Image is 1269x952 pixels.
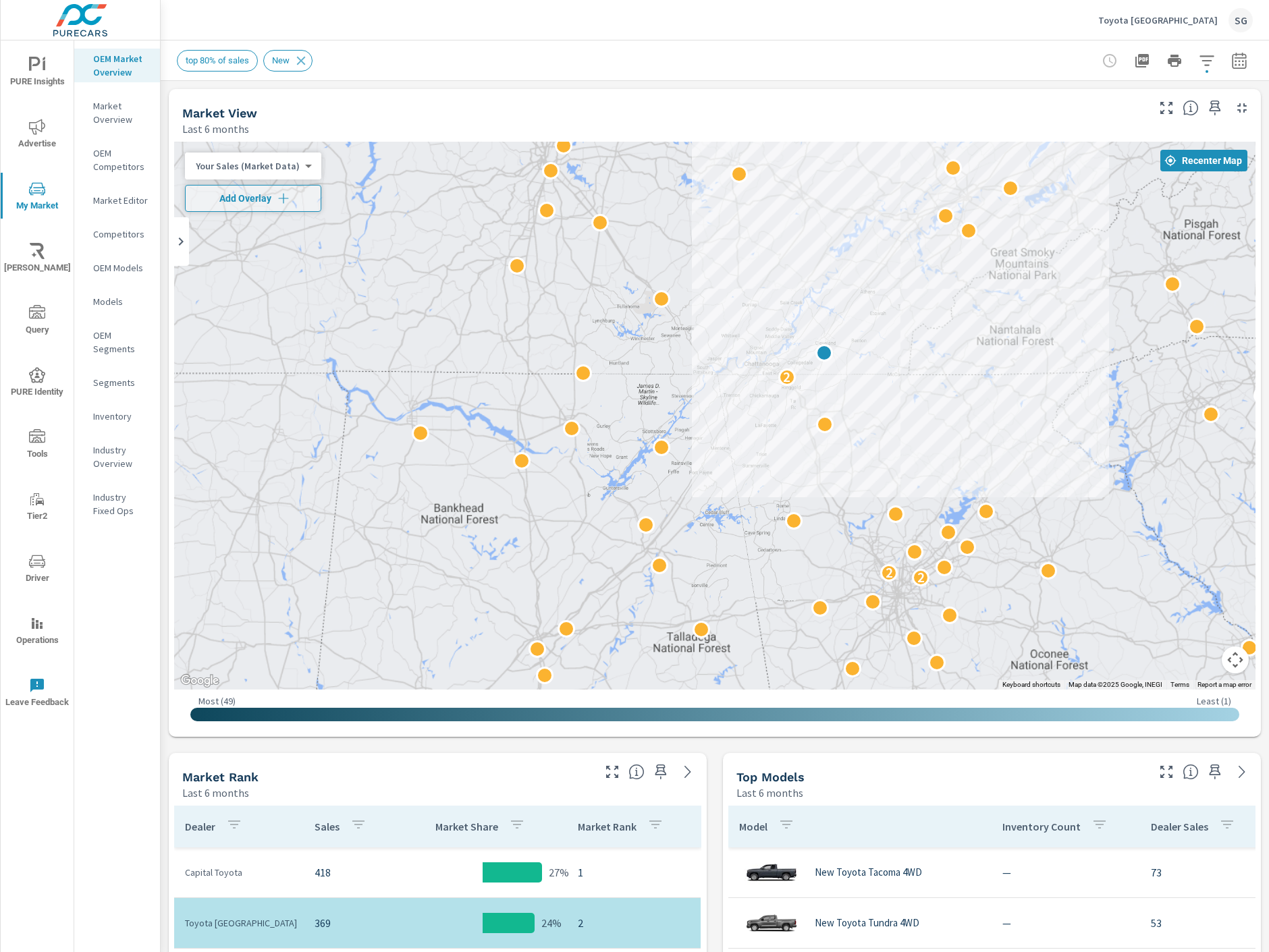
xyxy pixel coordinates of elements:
[1160,150,1247,171] button: Recenter Map
[182,785,249,801] p: Last 6 months
[1228,8,1253,32] div: SG
[677,761,699,783] a: See more details in report
[549,864,569,880] p: 27%
[315,820,340,833] p: Sales
[263,50,313,72] div: New
[650,761,672,783] span: Save this to your personalized report
[745,852,799,893] img: glamour
[198,695,236,707] p: Most ( 49 )
[628,764,645,780] span: Market Rank shows you how you rank, in terms of sales, to other dealerships in your market. “Mark...
[74,190,160,211] div: Market Editor
[1161,47,1188,74] button: Print Report
[783,369,790,385] p: 2
[178,672,222,690] a: Open this area in Google Maps (opens a new window)
[74,440,160,474] div: Industry Overview
[74,291,160,312] div: Models
[185,185,321,212] button: Add Overlay
[93,443,149,470] p: Industry Overview
[93,99,149,126] p: Market Overview
[74,372,160,393] div: Segments
[1,40,74,723] div: nav menu
[5,367,70,400] span: PURE Identity
[5,491,70,524] span: Tier2
[1204,761,1226,783] span: Save this to your personalized report
[1204,97,1226,119] span: Save this to your personalized report
[815,917,919,929] p: New Toyota Tundra 4WD
[185,866,293,879] p: Capital Toyota
[178,672,222,690] img: Google
[815,866,922,878] p: New Toyota Tacoma 4WD
[1002,820,1081,833] p: Inventory Count
[185,820,215,833] p: Dealer
[93,376,149,389] p: Segments
[315,864,387,880] p: 418
[1166,155,1242,167] span: Recenter Map
[182,121,249,137] p: Last 6 months
[5,615,70,648] span: Operations
[541,915,562,931] p: 24%
[93,146,149,173] p: OEM Competitors
[93,329,149,356] p: OEM Segments
[1226,47,1253,74] button: Select Date Range
[1193,47,1220,74] button: Apply Filters
[74,487,160,521] div: Industry Fixed Ops
[74,143,160,177] div: OEM Competitors
[178,55,257,65] span: top 80% of sales
[1197,681,1251,688] a: Report a map error
[1002,915,1129,931] p: —
[264,55,298,65] span: New
[1069,681,1162,688] span: Map data ©2025 Google, INEGI
[1222,646,1249,673] button: Map camera controls
[93,491,149,517] p: Industry Fixed Ops
[74,49,160,82] div: OEM Market Overview
[1183,764,1199,780] span: Find the biggest opportunities within your model lineup nationwide. [Source: Market registration ...
[1129,47,1156,74] button: "Export Report to PDF"
[93,261,149,275] p: OEM Models
[736,785,803,801] p: Last 6 months
[578,864,690,880] p: 1
[739,820,767,833] p: Model
[182,106,257,120] h5: Market View
[917,569,925,586] p: 2
[1151,915,1262,931] p: 53
[5,243,70,276] span: [PERSON_NAME]
[5,553,70,586] span: Driver
[93,295,149,308] p: Models
[1197,695,1231,707] p: Least ( 1 )
[745,903,799,943] img: glamour
[1231,761,1253,783] a: See more details in report
[93,227,149,241] p: Competitors
[74,406,160,426] div: Inventory
[5,429,70,462] span: Tools
[196,160,300,172] p: Your Sales (Market Data)
[5,677,70,710] span: Leave Feedback
[74,258,160,278] div: OEM Models
[1002,864,1129,880] p: —
[93,410,149,423] p: Inventory
[5,57,70,90] span: PURE Insights
[74,325,160,359] div: OEM Segments
[93,52,149,79] p: OEM Market Overview
[1098,14,1218,26] p: Toyota [GEOGRAPHIC_DATA]
[1231,97,1253,119] button: Minimize Widget
[74,224,160,244] div: Competitors
[578,820,637,833] p: Market Rank
[5,119,70,152] span: Advertise
[578,915,690,931] p: 2
[1002,680,1060,690] button: Keyboard shortcuts
[315,915,387,931] p: 369
[1156,97,1177,119] button: Make Fullscreen
[93,194,149,207] p: Market Editor
[435,820,498,833] p: Market Share
[191,192,315,205] span: Add Overlay
[5,181,70,214] span: My Market
[1156,761,1177,783] button: Make Fullscreen
[74,96,160,130] div: Market Overview
[1151,864,1262,880] p: 73
[1151,820,1208,833] p: Dealer Sales
[601,761,623,783] button: Make Fullscreen
[182,770,259,784] h5: Market Rank
[185,916,293,930] p: Toyota [GEOGRAPHIC_DATA]
[1183,100,1199,116] span: Find the biggest opportunities in your market for your inventory. Understand by postal code where...
[736,770,805,784] h5: Top Models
